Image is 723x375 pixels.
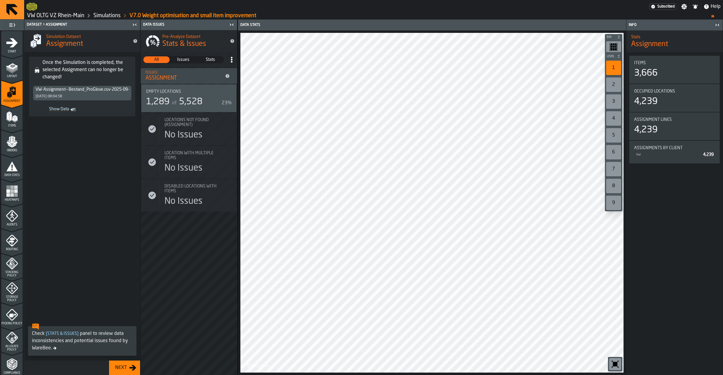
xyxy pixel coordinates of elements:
div: Title [634,117,715,122]
span: 4,239 [703,153,714,157]
a: link-to-/wh/i/44979e6c-6f66-405e-9874-c1e29f02a54a/settings/billing [649,3,676,10]
nav: Breadcrumb [27,12,721,19]
label: button-toggle-Toggle Full Menu [1,21,23,29]
div: 7 [606,162,621,176]
div: button-toolbar-undefined [605,127,622,144]
span: Storage Policy [1,295,23,302]
div: No Issues [164,196,202,207]
div: 1,289 [146,96,170,107]
span: Agents [1,223,23,226]
button: button- [605,34,622,40]
div: Title [164,118,232,127]
div: Title [634,61,715,65]
label: button-switch-multi-All [143,56,170,63]
div: title-Assignment [24,30,140,52]
div: button-toolbar-undefined [605,110,622,127]
li: menu Allocate Policy [1,328,23,352]
div: Once the Simulation is completed, the selected Assignment can no longer be changed! [42,59,133,81]
div: Title [164,151,224,160]
li: menu Picking Policy [1,303,23,327]
h2: Sub Title [162,33,225,39]
div: stat-Occupied Locations [629,84,720,112]
li: menu Start [1,31,23,55]
div: button-toolbar-undefined [605,161,622,178]
div: button-toolbar-undefined [605,93,622,110]
div: DropdownMenuValue-41980071-0182-4a96-8274-fb223f8f1519 [36,87,129,92]
div: stat-Assignment lines [629,112,720,140]
li: menu Agents [1,204,23,228]
div: Title [146,89,224,94]
a: logo-header [27,1,37,12]
div: button-toolbar-undefined [605,59,622,76]
div: stat-Location with multiple Items [141,146,236,178]
div: [DATE] 08:04:58 [36,94,62,99]
span: Stats & Issues [45,332,80,336]
div: Check panel to review data inconsistencies and potential issues found by WareBee. [32,330,133,352]
div: Title [634,89,715,94]
button: button-Next [109,361,140,375]
label: button-toggle-Close me [227,21,236,28]
div: Issues: [146,71,223,75]
span: Allocate Policy [1,345,23,351]
span: Items [1,124,23,128]
div: StatList-item-VW [634,150,715,159]
li: menu Routing [1,229,23,253]
div: button-toolbar-undefined [605,40,622,53]
label: button-toggle-Help [701,3,723,10]
span: Empty locations [146,89,181,94]
div: alert-Once the Simulation is completed, the selected Assignment can no longer be changed! [29,57,135,116]
div: VW-Assignment--Bestand_ProGlove.csv-2025-09-12 [36,87,134,92]
span: Help [711,3,721,10]
span: Assignment [631,39,668,49]
div: 6 [606,145,621,159]
span: Stats & Issues [162,39,206,49]
a: link-to-/wh/i/44979e6c-6f66-405e-9874-c1e29f02a54a [93,12,120,19]
span: Orders [1,149,23,152]
div: 2 [606,77,621,92]
div: stat-Locations not found (Assignment) [141,113,236,145]
span: Compliance [1,371,23,375]
header: Data Issues [141,20,237,30]
div: Title [164,118,224,127]
span: Occupied Locations [634,89,675,94]
span: Assignments by Client [634,146,683,150]
button: button- [605,53,622,59]
span: Layout [1,75,23,78]
label: button-toggle-Settings [679,4,690,10]
span: Stats [198,57,223,63]
a: toggle-dataset-table-Show Data [33,106,80,114]
div: 1 [606,61,621,75]
div: Title [634,146,715,150]
span: Locations not found (Assignment) [164,118,224,127]
div: thumb [197,56,224,63]
div: stat-Assignments by Client [629,141,720,163]
div: Assignment [146,75,223,81]
div: Dataset > Assignment [26,23,130,27]
div: 8 [606,179,621,193]
section: card-AssignmentDashboardCard [629,55,720,165]
span: [ [46,332,47,336]
span: All [144,57,169,63]
span: Data Stats [1,174,23,177]
span: ] [77,332,79,336]
div: Data Stats [239,23,433,27]
div: thumb [170,56,196,63]
span: Items [634,61,646,65]
span: Subscribed [657,5,674,9]
li: menu Data Stats [1,155,23,179]
li: menu Assignment [1,80,23,105]
span: Start [1,50,23,53]
span: Location with multiple Items [164,151,224,160]
span: Routing [1,248,23,251]
div: title-Stats & Issues [141,30,237,52]
header: Info [626,20,723,30]
h2: Sub Title [631,33,718,39]
div: button-toolbar-undefined [605,194,622,211]
div: stat-Empty locations [141,84,236,112]
span: Assignment lines [634,117,672,122]
div: button-toolbar-undefined [605,144,622,161]
label: button-toggle-Notifications [690,4,701,10]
